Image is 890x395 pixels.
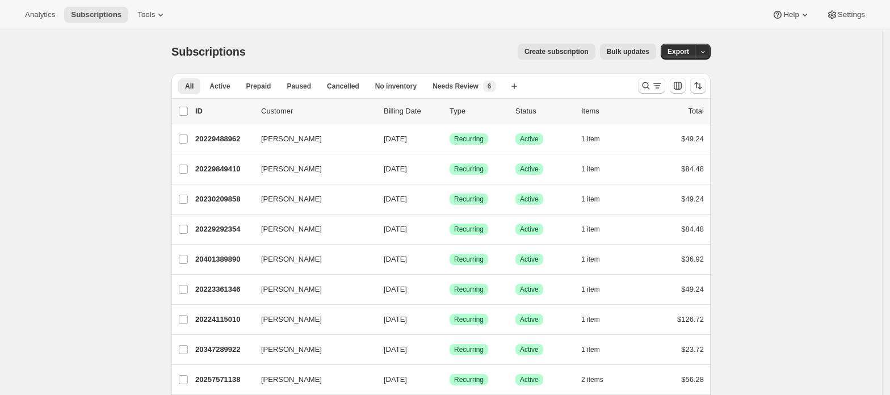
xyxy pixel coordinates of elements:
[454,375,484,384] span: Recurring
[520,195,539,204] span: Active
[261,133,322,145] span: [PERSON_NAME]
[454,315,484,324] span: Recurring
[581,221,612,237] button: 1 item
[681,195,704,203] span: $49.24
[581,251,612,267] button: 1 item
[520,375,539,384] span: Active
[195,106,704,117] div: IDCustomerBilling DateTypeStatusItemsTotal
[454,225,484,234] span: Recurring
[820,7,872,23] button: Settings
[581,372,616,388] button: 2 items
[681,135,704,143] span: $49.24
[384,255,407,263] span: [DATE]
[131,7,173,23] button: Tools
[261,284,322,295] span: [PERSON_NAME]
[581,285,600,294] span: 1 item
[195,284,252,295] p: 20223361346
[254,160,368,178] button: [PERSON_NAME]
[171,45,246,58] span: Subscriptions
[195,281,704,297] div: 20223361346[PERSON_NAME][DATE]SuccessRecurringSuccessActive1 item$49.24
[581,281,612,297] button: 1 item
[638,78,665,94] button: Search and filter results
[581,312,612,327] button: 1 item
[515,106,572,117] p: Status
[581,165,600,174] span: 1 item
[254,250,368,268] button: [PERSON_NAME]
[195,314,252,325] p: 20224115010
[327,82,359,91] span: Cancelled
[254,371,368,389] button: [PERSON_NAME]
[454,255,484,264] span: Recurring
[661,44,696,60] button: Export
[384,195,407,203] span: [DATE]
[681,285,704,293] span: $49.24
[384,375,407,384] span: [DATE]
[520,135,539,144] span: Active
[520,225,539,234] span: Active
[195,133,252,145] p: 20229488962
[246,82,271,91] span: Prepaid
[433,82,478,91] span: Needs Review
[681,345,704,354] span: $23.72
[581,375,603,384] span: 2 items
[581,135,600,144] span: 1 item
[488,82,492,91] span: 6
[254,280,368,299] button: [PERSON_NAME]
[195,342,704,358] div: 20347289922[PERSON_NAME][DATE]SuccessRecurringSuccessActive1 item$23.72
[384,285,407,293] span: [DATE]
[384,315,407,323] span: [DATE]
[581,315,600,324] span: 1 item
[581,191,612,207] button: 1 item
[689,106,704,117] p: Total
[261,374,322,385] span: [PERSON_NAME]
[261,224,322,235] span: [PERSON_NAME]
[195,254,252,265] p: 20401389890
[667,47,689,56] span: Export
[64,7,128,23] button: Subscriptions
[581,106,638,117] div: Items
[209,82,230,91] span: Active
[195,374,252,385] p: 20257571138
[137,10,155,19] span: Tools
[384,165,407,173] span: [DATE]
[384,225,407,233] span: [DATE]
[520,255,539,264] span: Active
[520,165,539,174] span: Active
[261,106,375,117] p: Customer
[765,7,817,23] button: Help
[384,345,407,354] span: [DATE]
[454,195,484,204] span: Recurring
[454,165,484,174] span: Recurring
[195,221,704,237] div: 20229292354[PERSON_NAME][DATE]SuccessRecurringSuccessActive1 item$84.48
[690,78,706,94] button: Sort the results
[681,225,704,233] span: $84.48
[254,310,368,329] button: [PERSON_NAME]
[384,135,407,143] span: [DATE]
[783,10,799,19] span: Help
[287,82,311,91] span: Paused
[384,106,440,117] p: Billing Date
[195,224,252,235] p: 20229292354
[261,314,322,325] span: [PERSON_NAME]
[195,194,252,205] p: 20230209858
[195,161,704,177] div: 20229849410[PERSON_NAME][DATE]SuccessRecurringSuccessActive1 item$84.48
[195,372,704,388] div: 20257571138[PERSON_NAME][DATE]SuccessRecurringSuccessActive2 items$56.28
[195,191,704,207] div: 20230209858[PERSON_NAME][DATE]SuccessRecurringSuccessActive1 item$49.24
[838,10,865,19] span: Settings
[581,225,600,234] span: 1 item
[375,82,417,91] span: No inventory
[254,341,368,359] button: [PERSON_NAME]
[581,255,600,264] span: 1 item
[25,10,55,19] span: Analytics
[261,194,322,205] span: [PERSON_NAME]
[195,163,252,175] p: 20229849410
[670,78,686,94] button: Customize table column order and visibility
[520,315,539,324] span: Active
[581,161,612,177] button: 1 item
[454,285,484,294] span: Recurring
[195,131,704,147] div: 20229488962[PERSON_NAME][DATE]SuccessRecurringSuccessActive1 item$49.24
[600,44,656,60] button: Bulk updates
[261,163,322,175] span: [PERSON_NAME]
[450,106,506,117] div: Type
[261,254,322,265] span: [PERSON_NAME]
